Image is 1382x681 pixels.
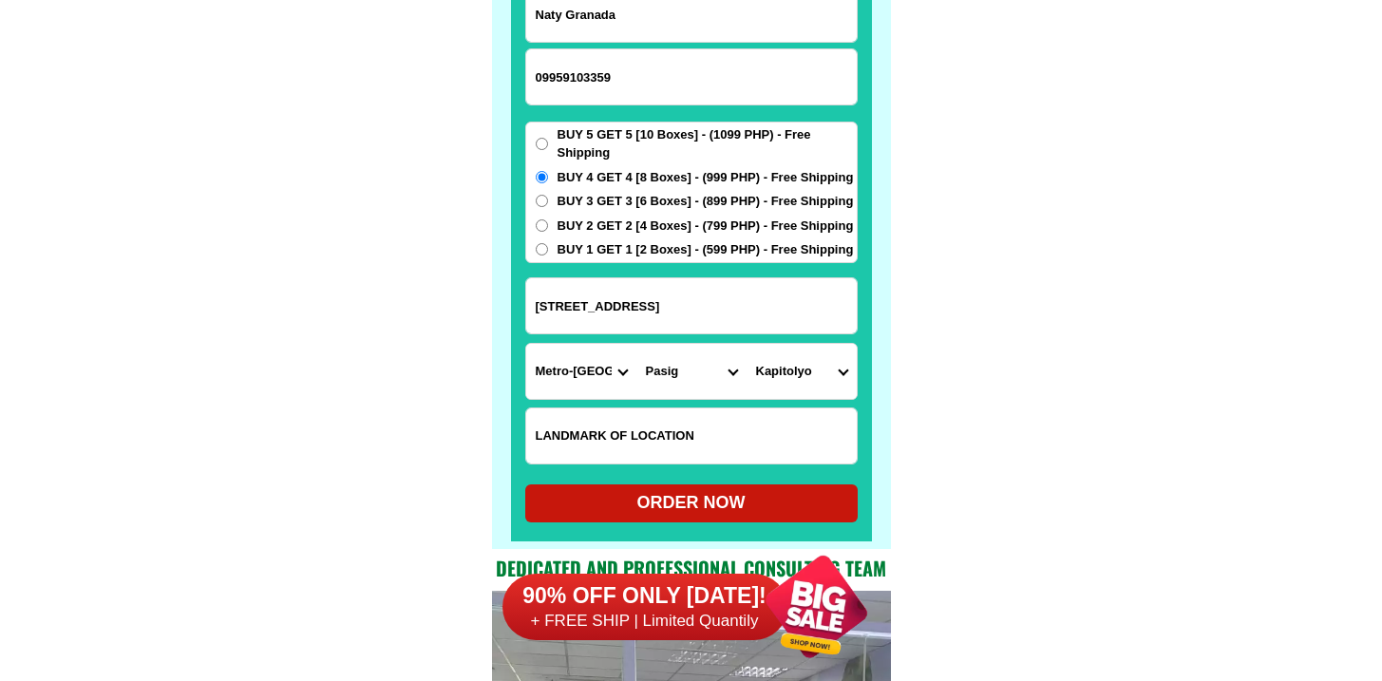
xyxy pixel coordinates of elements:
span: BUY 3 GET 3 [6 Boxes] - (899 PHP) - Free Shipping [558,192,854,211]
h6: 90% OFF ONLY [DATE]! [502,582,787,611]
input: BUY 2 GET 2 [4 Boxes] - (799 PHP) - Free Shipping [536,219,548,232]
h2: Dedicated and professional consulting team [492,554,891,582]
input: BUY 3 GET 3 [6 Boxes] - (899 PHP) - Free Shipping [536,195,548,207]
div: ORDER NOW [525,490,858,516]
input: Input LANDMARKOFLOCATION [526,408,857,463]
span: BUY 4 GET 4 [8 Boxes] - (999 PHP) - Free Shipping [558,168,854,187]
input: Input address [526,278,857,333]
input: Input phone_number [526,49,857,104]
span: BUY 5 GET 5 [10 Boxes] - (1099 PHP) - Free Shipping [558,125,857,162]
span: BUY 1 GET 1 [2 Boxes] - (599 PHP) - Free Shipping [558,240,854,259]
h6: + FREE SHIP | Limited Quantily [502,611,787,632]
input: BUY 4 GET 4 [8 Boxes] - (999 PHP) - Free Shipping [536,171,548,183]
select: Select commune [747,344,857,399]
select: Select district [636,344,747,399]
span: BUY 2 GET 2 [4 Boxes] - (799 PHP) - Free Shipping [558,217,854,236]
input: BUY 5 GET 5 [10 Boxes] - (1099 PHP) - Free Shipping [536,138,548,150]
select: Select province [526,344,636,399]
input: BUY 1 GET 1 [2 Boxes] - (599 PHP) - Free Shipping [536,243,548,255]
